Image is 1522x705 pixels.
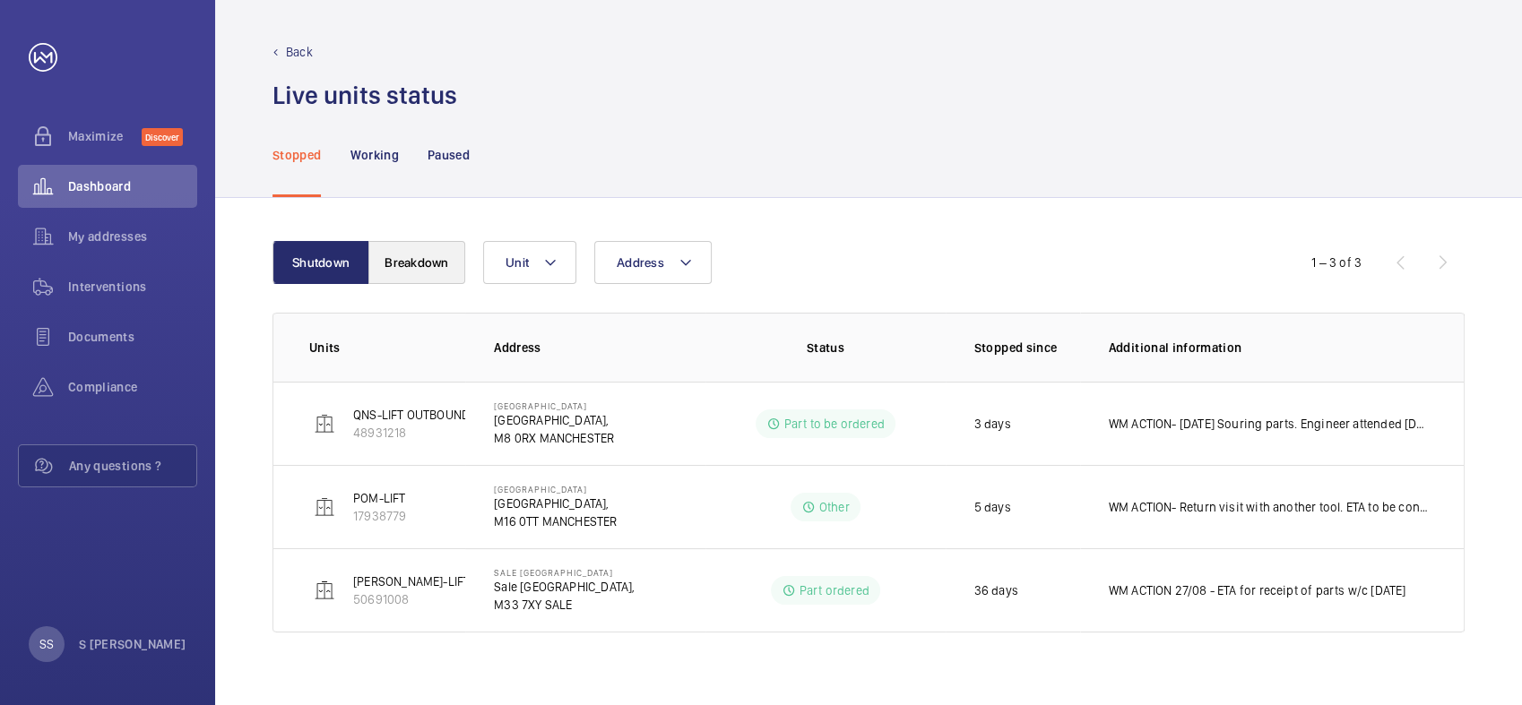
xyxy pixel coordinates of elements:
span: Interventions [68,278,197,296]
div: 1 – 3 of 3 [1311,254,1362,271]
span: My addresses [68,228,197,245]
p: M33 7XY SALE [494,596,635,614]
p: Part ordered [800,581,869,599]
p: M8 0RX MANCHESTER [494,429,614,447]
p: POM-LIFT [353,489,406,507]
span: Unit [506,255,529,270]
p: Address [494,339,705,357]
p: Additional information [1109,339,1428,357]
p: 36 days [974,581,1018,599]
span: Documents [68,328,197,346]
p: [GEOGRAPHIC_DATA], [494,494,617,512]
button: Breakdown [368,241,465,284]
p: Units [309,339,465,357]
button: Unit [483,241,576,284]
span: Discover [142,128,183,146]
p: 48931218 [353,424,470,442]
button: Shutdown [272,241,369,284]
p: SS [39,635,54,653]
p: [GEOGRAPHIC_DATA], [494,411,614,429]
p: Status [718,339,933,357]
p: Back [286,43,313,61]
img: elevator.svg [314,580,335,601]
p: 3 days [974,415,1011,433]
p: [PERSON_NAME]-LIFT [353,572,470,590]
span: Compliance [68,378,197,396]
p: QNS-LIFT OUTBOUND [353,406,470,424]
p: Working [350,146,398,164]
p: [GEOGRAPHIC_DATA] [494,484,617,494]
span: Address [617,255,664,270]
p: Paused [428,146,470,164]
p: Sale [GEOGRAPHIC_DATA] [494,567,635,578]
p: Stopped [272,146,321,164]
p: M16 0TT MANCHESTER [494,512,617,530]
p: 5 days [974,498,1011,516]
p: 50691008 [353,590,470,608]
p: Stopped since [974,339,1080,357]
p: 17938779 [353,507,406,525]
p: WM ACTION- [DATE] Souring parts. Engineer attended [DATE] Replacement parts required [1109,415,1428,433]
p: Sale [GEOGRAPHIC_DATA], [494,578,635,596]
p: Other [819,498,850,516]
button: Address [594,241,712,284]
span: Any questions ? [69,457,196,475]
p: WM ACTION 27/08 - ETA for receipt of parts w/c [DATE] [1109,581,1406,599]
img: elevator.svg [314,413,335,434]
span: Dashboard [68,177,197,195]
img: elevator.svg [314,496,335,518]
p: Part to be ordered [784,415,885,433]
h1: Live units status [272,79,457,112]
p: S [PERSON_NAME] [79,635,186,653]
p: WM ACTION- Return visit with another tool. ETA to be confirmed. [DATE] [1109,498,1428,516]
p: [GEOGRAPHIC_DATA] [494,400,614,411]
span: Maximize [68,127,142,145]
